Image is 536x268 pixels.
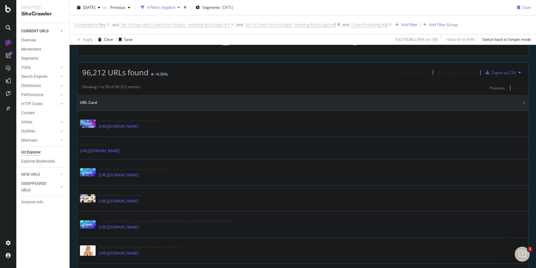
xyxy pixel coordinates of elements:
[21,137,37,144] div: Sitemaps
[21,37,36,44] div: Overview
[121,22,223,27] span: No. of Days with Crawls from Google - Indexing Bots (Logs)
[80,168,96,176] img: main image
[99,166,169,172] div: Design and print in one place | Canva
[116,35,133,45] button: Save
[193,3,236,13] button: Segments[DATE]
[21,171,40,178] div: NEW URLS
[202,5,220,10] span: Segments
[21,199,65,206] a: Analysis Info
[82,84,140,92] div: Showing 1 to 50 of 96,212 entries
[99,118,166,123] div: Canva: Visual Suite for Everyone
[21,101,59,107] a: HTTP Codes
[21,110,35,116] div: Content
[99,172,139,178] a: [URL][DOMAIN_NAME]
[492,70,516,75] div: Export as CSV
[103,5,108,10] span: vs
[21,149,41,156] div: Url Explorer
[480,35,531,45] button: Switch back to Simple mode
[80,120,96,128] img: main image
[21,180,59,194] a: DISAPPEARED URLS
[515,3,531,13] button: Save
[436,69,475,76] button: Manage Columns
[444,70,475,75] div: Manage Columns
[99,218,232,224] div: Custom T-shirts | Personalize & Order Prints from [GEOGRAPHIC_DATA]
[490,85,505,91] div: Previous
[80,220,96,228] img: main image
[96,35,113,45] button: Clear
[104,37,113,42] div: Clear
[515,247,530,262] iframe: Intercom live chat
[83,37,93,42] div: Apply
[75,3,103,13] button: [DATE]
[343,22,349,28] button: and
[80,142,147,147] div: Cookies Policy
[151,73,154,75] img: Equal
[21,5,64,10] div: Analytics
[96,22,98,27] span: =
[138,3,182,13] button: 4 Filters Applied
[396,37,438,42] div: 9.62 % URLs ( 96K on 1M )
[407,70,428,75] div: Create alert
[21,171,59,178] a: NEW URLS
[483,67,516,78] button: Export as CSV
[224,22,227,27] span: >
[155,72,168,77] div: +0.59%
[228,20,230,29] span: 1
[515,84,523,92] button: Next
[21,101,43,107] div: HTTP Codes
[482,37,531,42] div: Switch back to Simple mode
[385,20,387,29] span: 0
[21,119,32,126] div: Inlinks
[343,22,349,27] div: and
[108,3,133,13] button: Previous
[99,250,139,256] a: [URL][DOMAIN_NAME]
[80,100,521,105] span: URL Card
[21,64,31,71] div: Visits
[21,83,59,89] a: Distribution
[398,67,428,78] button: Create alert
[21,46,65,53] a: Movements
[352,22,381,27] span: Crawl Probability
[21,180,53,194] div: DISAPPEARED URLS
[21,110,65,116] a: Content
[490,84,505,92] button: Previous
[99,192,166,198] div: Free templates | Canva
[80,194,96,202] img: main image
[21,28,59,35] a: CURRENT URLS
[21,158,55,165] div: Explorer Bookmarks
[21,64,59,71] a: Visits
[21,92,59,98] a: Performance
[182,4,188,11] div: times
[331,22,333,27] span: >
[21,28,49,35] div: CURRENT URLS
[21,55,38,62] div: Segments
[99,224,139,230] a: [URL][DOMAIN_NAME]
[421,21,458,29] button: Add Filter Group
[358,41,364,46] text: 1/4
[21,119,59,126] a: Inlinks
[82,67,149,78] span: 96,212 URLs found
[124,37,133,42] div: Save
[21,10,64,18] div: SiteCrawler
[147,5,175,10] div: 4 Filters Applied
[21,55,65,62] a: Segments
[528,247,533,252] span: 1
[515,85,523,91] div: Next
[236,22,243,27] div: and
[99,198,139,204] a: [URL][DOMAIN_NAME]
[108,5,125,10] span: Previous
[99,244,181,250] div: Online Image Background Remover | Canva
[21,73,59,80] a: Search Engines
[99,123,139,130] a: [URL][DOMAIN_NAME]
[393,21,418,29] button: Add Filter
[21,73,47,80] div: Search Engines
[401,22,418,27] div: Add Filter
[429,22,458,27] div: Add Filter Group
[21,128,59,135] a: Outlinks
[21,83,41,89] div: Distribution
[99,20,106,29] span: Yes
[21,199,43,206] div: Analysis Info
[21,149,65,156] a: Url Explorer
[112,22,119,27] div: and
[112,22,119,28] button: and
